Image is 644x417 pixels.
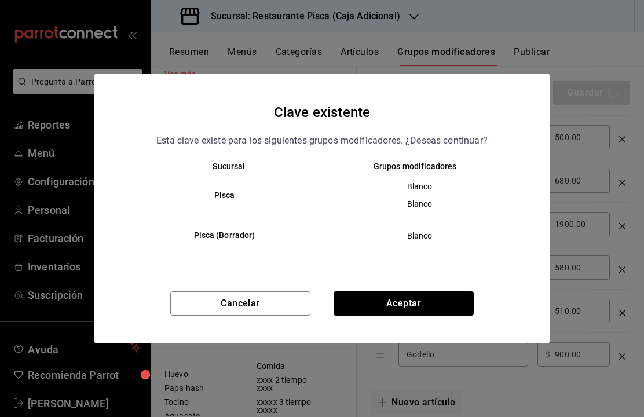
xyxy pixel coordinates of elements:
[170,291,310,316] button: Cancelar
[136,189,313,202] h6: Pisca
[136,229,313,242] h6: Pisca (Borrador)
[332,198,507,210] span: Blanco
[334,291,474,316] button: Aceptar
[322,162,526,171] th: Grupos modificadores
[156,133,488,148] p: Esta clave existe para los siguientes grupos modificadores. ¿Deseas continuar?
[274,101,370,123] h4: Clave existente
[332,181,507,192] span: Blanco
[332,230,507,242] span: Blanco
[118,162,322,171] th: Sucursal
